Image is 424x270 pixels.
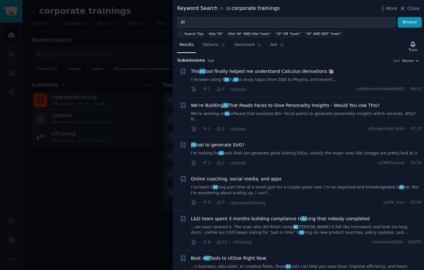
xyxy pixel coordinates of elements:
span: We’re Building That Reads Faces to Give Personality Insights - Would You Use This? [191,102,380,109]
a: Results [177,40,196,53]
button: Browse [398,17,422,28]
a: I’ve been trAIning part time at a small gym for a couple years now. I’m an expected and knowledge... [191,185,422,196]
a: Online coaching, social media, and apps [191,176,282,182]
button: Track [406,39,420,53]
a: "AI" AND NOT "tools" [304,30,343,37]
span: AI [223,103,228,108]
span: AI [190,142,196,147]
span: 07:23 [411,126,422,132]
span: More [386,5,397,12]
div: title:"AI" [209,31,223,36]
a: Best 4AITools to Utilize Right Now [191,255,266,262]
span: AI [204,256,210,261]
span: Results [179,42,194,48]
span: 1 [202,86,210,92]
span: r/personaltraining [230,201,266,205]
a: L&D team spent 3 months building compliance trAIning that nobody completed [191,215,370,222]
button: Close [399,5,420,12]
span: [DATE] [409,240,422,245]
span: r/Training [233,240,252,245]
span: · [213,126,214,132]
span: · [407,200,408,205]
span: AI [299,230,304,235]
a: AItool to generate SVG? [191,142,245,148]
button: Recent [402,58,420,63]
span: · [213,160,214,166]
span: 3 [216,126,224,132]
span: Close [407,5,420,12]
span: 0 [216,86,224,92]
span: 1 [202,126,210,132]
span: AI [301,216,306,221]
span: Ask [270,42,278,48]
span: 100 [207,59,214,63]
span: 3 [216,200,224,205]
a: I’ve been using EAIslyAIto study topics from DSA to Physics, and recentl... [191,77,422,83]
div: Track [409,48,417,52]
span: · [227,160,228,166]
span: r/aitools [230,87,246,92]
span: in [220,6,223,12]
span: · [407,160,408,166]
span: · [405,240,406,245]
button: More [379,5,397,12]
button: Search Tips [177,30,205,37]
div: "AI" OR "tools" [276,31,300,36]
span: 12 [216,240,227,245]
a: We’re working onAIsoftware that analyzes 60+ facial points to generate personality insights withi... [191,111,422,122]
span: · [199,86,200,93]
span: 1 [202,160,210,166]
span: 0 [202,200,210,205]
span: · [199,239,200,246]
span: AI [286,264,291,269]
span: L&D team spent 3 months building compliance tr ning that nobody completed [191,215,370,222]
span: AI [219,151,224,155]
span: · [227,126,228,132]
div: "AI" AND NOT "tools" [306,31,341,36]
span: u/MathematicianNo6992 [356,86,405,92]
a: We’re BuildingAIThat Reads Faces to Give Personality Insights - Would You Use This? [191,102,380,109]
div: Keyword Search corporate trainings [177,4,280,13]
span: · [199,126,200,132]
span: Submission s [177,58,205,64]
span: 03:54 [411,160,422,166]
span: · [213,86,214,93]
span: · [407,86,408,92]
span: u/SWECurious [377,160,405,166]
a: "AI" OR "tools" [274,30,302,37]
span: u/vile_duct [383,200,405,205]
span: 08:52 [411,86,422,92]
span: AI [399,185,404,189]
a: ...ver even opened it. The ones who did finish complAI[PERSON_NAME] it felt like homework and too... [191,224,422,236]
span: u/arkatron5000 [372,240,403,245]
span: · [227,86,228,93]
span: Search Tips [184,31,204,36]
span: 02:44 [411,200,422,205]
span: Best 4 Tools to Utilize Right Now [191,255,266,262]
span: r/aitools [230,127,246,131]
a: Sentiment [232,40,264,53]
span: r/aitools [230,161,246,165]
a: ThisAItool finally helped me understand Calculus derivations 📚 [191,68,334,75]
input: Try a keyword related to your business [177,17,395,28]
span: 1 [216,160,224,166]
span: · [199,199,200,206]
span: tool to generate SVG? [191,142,245,148]
span: This tool finally helped me understand Calculus derivations 📚 [191,68,334,75]
span: · [213,199,214,206]
span: u/Single-Pear-3414 [368,126,405,132]
a: I’m looking forAItools that can generate good looking SVGs, usually the major ones like chatgpt a... [191,151,422,156]
span: · [407,126,408,132]
span: · [227,199,228,206]
span: AI [213,185,218,189]
span: · [229,239,230,246]
span: · [213,239,214,246]
a: title:"AI" AND title:"tools" [227,30,272,37]
span: · [199,160,200,166]
span: Recent [402,58,414,63]
a: title:"AI" [207,30,224,37]
span: Sentiment [235,42,255,48]
div: title:"AI" AND title:"tools" [228,31,271,36]
a: Patterns [200,40,228,53]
